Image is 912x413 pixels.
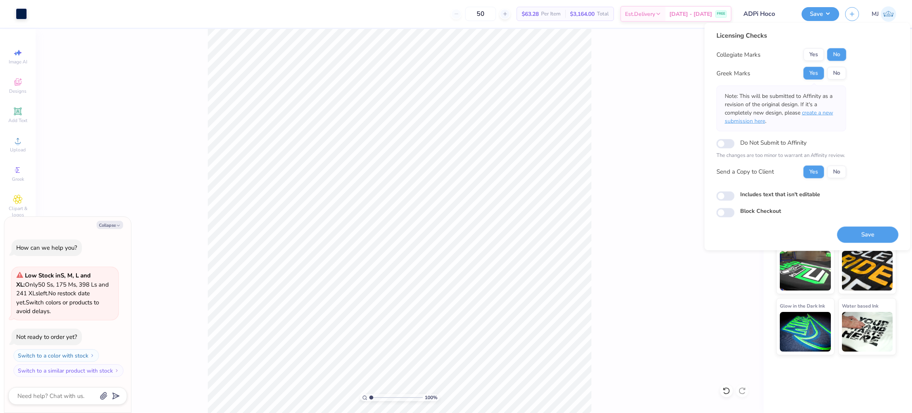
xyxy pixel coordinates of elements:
input: – – [465,7,496,21]
button: Switch to a color with stock [13,349,99,362]
span: Image AI [9,59,27,65]
img: Glow in the Dark Ink [780,312,831,352]
span: [DATE] - [DATE] [669,10,712,18]
span: FREE [717,11,725,17]
button: Yes [804,67,824,80]
div: Send a Copy to Client [716,167,774,176]
label: Block Checkout [740,206,781,215]
img: Metallic & Glitter Ink [842,251,893,291]
button: No [827,67,846,80]
span: Add Text [8,117,27,124]
span: Greek [12,176,24,182]
span: create a new submission here [725,109,833,125]
span: Water based Ink [842,302,878,310]
span: Designs [9,88,27,94]
span: Upload [10,147,26,153]
input: Untitled Design [737,6,796,22]
img: Mark Joshua Mullasgo [881,6,896,22]
img: Switch to a similar product with stock [114,368,119,373]
label: Do Not Submit to Affinity [740,138,807,148]
img: Water based Ink [842,312,893,352]
p: Note: This will be submitted to Affinity as a revision of the original design. If it's a complete... [725,92,838,125]
div: Licensing Checks [716,31,846,40]
button: No [827,165,846,178]
button: Yes [804,48,824,61]
p: The changes are too minor to warrant an Affinity review. [716,152,846,160]
span: No restock date yet. [16,289,90,306]
span: Est. Delivery [625,10,655,18]
div: Not ready to order yet? [16,333,77,341]
span: $3,164.00 [570,10,595,18]
button: Yes [804,165,824,178]
span: Clipart & logos [4,205,32,218]
a: MJ [872,6,896,22]
button: Save [837,226,899,243]
span: $63.28 [522,10,539,18]
span: MJ [872,10,879,19]
span: Total [597,10,609,18]
span: Per Item [541,10,560,18]
img: Neon Ink [780,251,831,291]
img: Switch to a color with stock [90,353,95,358]
span: Glow in the Dark Ink [780,302,825,310]
span: Only 50 Ss, 175 Ms, 398 Ls and 241 XLs left. Switch colors or products to avoid delays. [16,272,109,315]
div: Collegiate Marks [716,50,760,59]
button: No [827,48,846,61]
button: Save [802,7,839,21]
strong: Low Stock in S, M, L and XL : [16,272,91,289]
button: Collapse [97,221,123,229]
label: Includes text that isn't editable [740,190,820,198]
span: 100 % [425,394,437,401]
div: Greek Marks [716,69,750,78]
div: How can we help you? [16,244,77,252]
button: Switch to a similar product with stock [13,364,123,377]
